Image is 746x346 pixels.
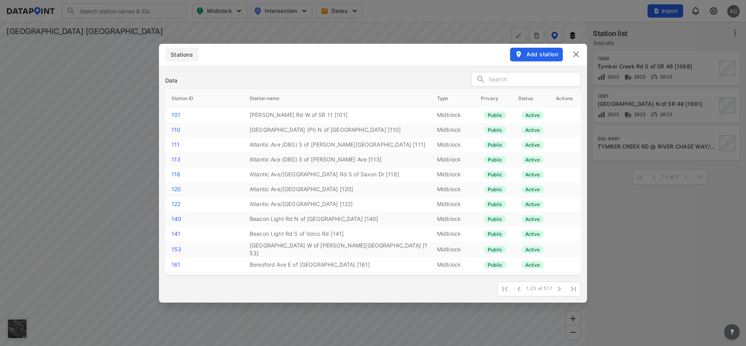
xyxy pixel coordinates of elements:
label: active [521,171,544,178]
th: Station ID [165,89,243,108]
td: Midblock [431,257,475,272]
th: Type [431,89,475,108]
a: 153 [171,246,181,253]
span: Stations [170,51,194,59]
span: First Page [498,282,512,296]
td: [GEOGRAPHIC_DATA] W of [PERSON_NAME][GEOGRAPHIC_DATA] [153] [243,242,431,257]
a: 101 [171,111,180,118]
a: 161 [171,261,180,268]
a: 111 [171,141,180,148]
label: Public [484,186,506,193]
h3: Data [165,77,178,84]
td: Atlantic Ave/[GEOGRAPHIC_DATA] [122] [243,197,431,212]
label: active [521,126,544,134]
th: Actions [550,89,581,108]
td: [PERSON_NAME] Rd W of SR 11 [101] [243,108,431,123]
td: Atlantic Ave/[GEOGRAPHIC_DATA] Rd S of Saxon Dr [116] [243,167,431,182]
td: Midblock [431,152,475,167]
td: Atlantic Ave (DBS) S of [PERSON_NAME] Ave [113] [243,152,431,167]
td: Beacon Light Rd N of [GEOGRAPHIC_DATA] [140] [243,212,431,227]
label: active [521,230,544,238]
div: full width tabs example [165,48,198,62]
td: Midblock [431,197,475,212]
td: Beacon Light Rd S of Volco Rd [141] [243,227,431,242]
label: Public [484,246,506,253]
input: Search [489,74,580,86]
td: Atlantic Ave/[GEOGRAPHIC_DATA] [120] [243,182,431,197]
td: Midblock [431,182,475,197]
label: active [521,111,544,119]
td: Midblock [431,167,475,182]
label: active [521,186,544,193]
label: Public [484,215,506,223]
td: Midblock [431,242,475,257]
label: active [521,246,544,253]
label: active [521,261,544,269]
td: Midblock [431,123,475,138]
a: 141 [171,230,180,237]
span: Next Page [552,282,566,296]
a: 140 [171,215,181,222]
label: Public [484,126,506,134]
a: 120 [171,186,181,192]
label: Public [484,201,506,208]
a: 113 [171,156,180,163]
label: Public [484,171,506,178]
span: Add station [515,50,558,58]
td: Beresford Ave W of US 17/92 [164] [243,272,431,287]
span: 1-25 of 517 [526,286,552,292]
span: Last Page [566,282,580,296]
label: active [521,156,544,163]
a: 122 [171,201,180,207]
span: Previous Page [512,282,526,296]
img: close.efbf2170.svg [571,50,581,59]
label: active [521,201,544,208]
button: Add station [510,48,563,61]
td: Beresford Ave E of [GEOGRAPHIC_DATA] [161] [243,257,431,272]
th: Station name [243,89,431,108]
th: Privacy [475,89,512,108]
td: Midblock [431,212,475,227]
label: active [521,141,544,149]
td: Midblock [431,138,475,152]
td: Midblock [431,108,475,123]
span: ? [729,327,735,337]
th: Status [512,89,550,108]
td: Atlantic Ave (DBS) S of [PERSON_NAME][GEOGRAPHIC_DATA] [111] [243,138,431,152]
label: Public [484,261,506,269]
a: 110 [171,126,180,133]
td: [GEOGRAPHIC_DATA] (PI) N of [GEOGRAPHIC_DATA] [110] [243,123,431,138]
a: 116 [171,171,180,177]
td: Midblock [431,272,475,287]
td: Midblock [431,227,475,242]
label: Public [484,156,506,163]
label: Public [484,111,506,119]
label: active [521,215,544,223]
button: more [724,324,740,340]
label: Public [484,141,506,149]
label: Public [484,230,506,238]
